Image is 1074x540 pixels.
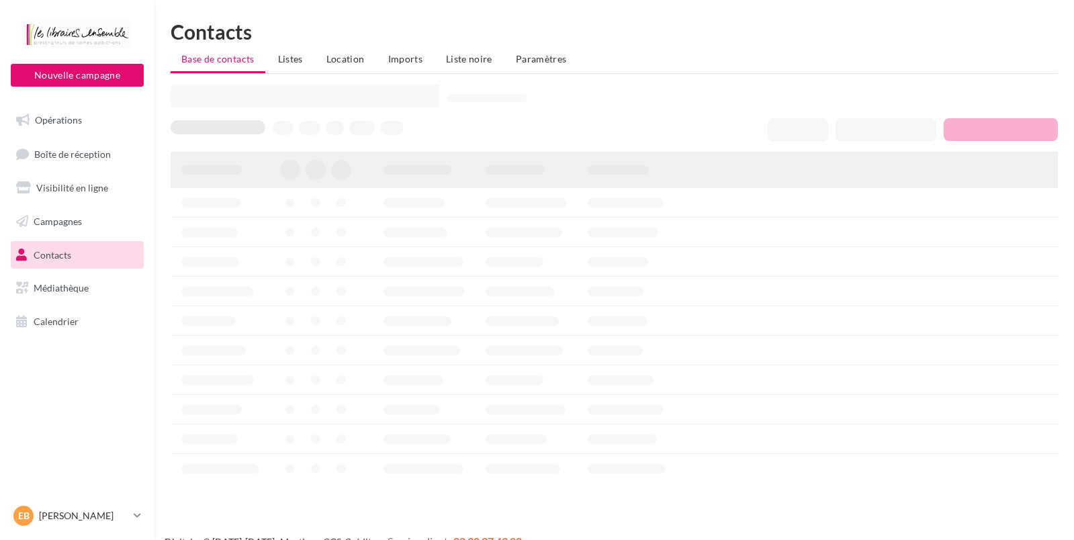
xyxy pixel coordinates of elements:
[278,53,303,64] span: Listes
[8,208,146,236] a: Campagnes
[35,114,82,126] span: Opérations
[171,21,1058,42] h1: Contacts
[8,140,146,169] a: Boîte de réception
[8,274,146,302] a: Médiathèque
[34,249,71,260] span: Contacts
[34,282,89,294] span: Médiathèque
[8,241,146,269] a: Contacts
[36,182,108,193] span: Visibilité en ligne
[388,53,422,64] span: Imports
[8,174,146,202] a: Visibilité en ligne
[34,316,79,327] span: Calendrier
[8,106,146,134] a: Opérations
[34,216,82,227] span: Campagnes
[18,509,30,523] span: EB
[39,509,128,523] p: [PERSON_NAME]
[8,308,146,336] a: Calendrier
[516,53,567,64] span: Paramètres
[446,53,492,64] span: Liste noire
[11,64,144,87] button: Nouvelle campagne
[326,53,365,64] span: Location
[11,503,144,529] a: EB [PERSON_NAME]
[34,148,111,159] span: Boîte de réception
